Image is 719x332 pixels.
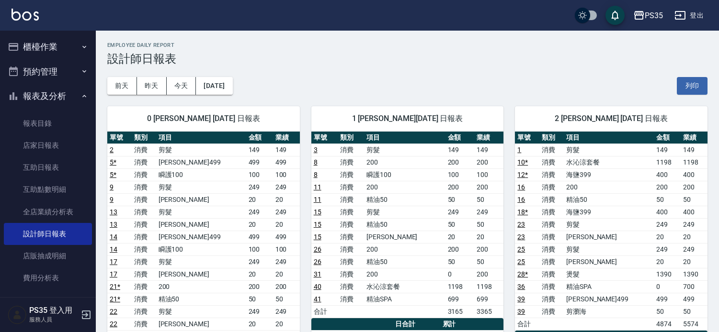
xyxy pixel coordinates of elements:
td: 100 [474,168,503,181]
a: 11 [314,196,321,203]
td: 消費 [539,305,564,318]
td: 消費 [338,168,364,181]
span: 2 [PERSON_NAME] [DATE] 日報表 [526,114,696,123]
td: 50 [654,193,681,206]
td: 水沁涼套餐 [564,156,654,168]
a: 17 [110,258,117,266]
td: 200 [364,181,445,193]
a: 26 [314,245,321,253]
td: 1390 [654,268,681,280]
a: 店販抽成明細 [4,245,92,267]
th: 業績 [273,132,300,144]
td: 249 [246,305,273,318]
td: 0 [654,280,681,293]
td: 249 [246,181,273,193]
td: 剪髮 [564,218,654,231]
th: 業績 [681,132,708,144]
td: 200 [681,181,708,193]
td: 消費 [539,280,564,293]
h3: 設計師日報表 [107,52,708,66]
td: 消費 [132,293,156,305]
a: 39 [517,308,525,315]
td: 20 [654,255,681,268]
td: 合計 [515,318,539,330]
td: 249 [654,243,681,255]
td: 200 [156,280,246,293]
td: 200 [445,181,475,193]
th: 類別 [338,132,364,144]
td: 消費 [338,293,364,305]
td: 20 [273,193,300,206]
td: 合計 [311,305,338,318]
th: 金額 [246,132,273,144]
td: 精油SPA [364,293,445,305]
td: 精油50 [364,193,445,206]
a: 15 [314,208,321,216]
td: 249 [273,255,300,268]
td: 1390 [681,268,708,280]
td: 消費 [132,243,156,255]
td: 699 [474,293,503,305]
a: 23 [517,221,525,228]
table: a dense table [311,132,504,318]
td: 水沁涼套餐 [364,280,445,293]
button: 報表及分析 [4,84,92,109]
td: 3165 [445,305,475,318]
td: 50 [474,218,503,231]
td: 249 [273,206,300,218]
td: 剪髮 [156,206,246,218]
td: 249 [474,206,503,218]
td: 249 [654,218,681,231]
td: 200 [474,268,503,280]
th: 類別 [539,132,564,144]
td: 200 [364,243,445,255]
td: 249 [445,206,475,218]
td: 20 [273,318,300,330]
td: 699 [445,293,475,305]
a: 40 [314,283,321,290]
td: 20 [246,193,273,206]
td: 消費 [132,168,156,181]
a: 36 [517,283,525,290]
td: [PERSON_NAME]499 [156,156,246,168]
button: 客戶管理 [4,293,92,318]
td: 20 [246,218,273,231]
a: 3 [314,146,318,154]
td: 剪髮 [156,255,246,268]
td: 瞬護100 [364,168,445,181]
th: 業績 [474,132,503,144]
a: 設計師日報表 [4,223,92,245]
button: 前天 [107,77,137,95]
a: 9 [110,196,114,203]
td: 瞬護100 [156,243,246,255]
td: 消費 [132,206,156,218]
img: Logo [11,9,39,21]
td: 1198 [654,156,681,168]
td: 200 [654,181,681,193]
td: 消費 [132,181,156,193]
td: 200 [445,156,475,168]
a: 25 [517,258,525,266]
td: 149 [246,144,273,156]
a: 8 [314,171,318,178]
td: 499 [273,231,300,243]
td: 消費 [338,144,364,156]
a: 1 [517,146,521,154]
a: 14 [110,245,117,253]
td: 消費 [132,156,156,168]
td: 200 [273,280,300,293]
th: 單號 [107,132,132,144]
td: 100 [273,168,300,181]
td: 消費 [338,193,364,206]
th: 類別 [132,132,156,144]
th: 累計 [440,318,504,331]
td: 精油50 [564,193,654,206]
td: 消費 [539,218,564,231]
td: 剪髮 [156,305,246,318]
td: 精油SPA [564,280,654,293]
td: 1198 [445,280,475,293]
td: 50 [445,193,475,206]
td: 消費 [132,280,156,293]
td: 消費 [338,231,364,243]
td: 50 [681,193,708,206]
